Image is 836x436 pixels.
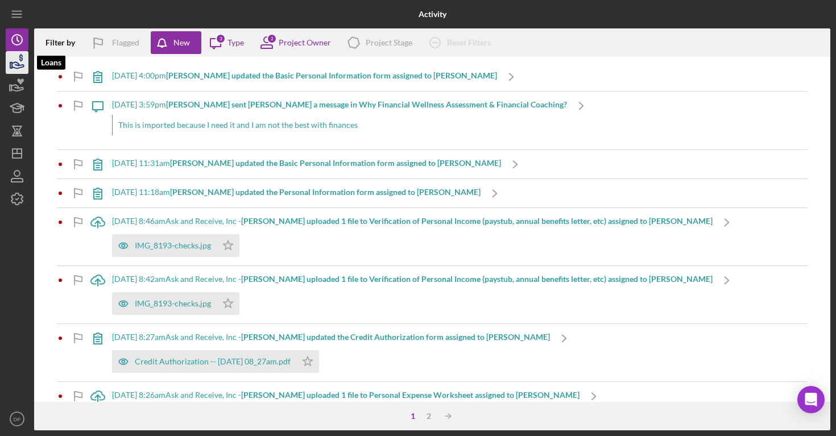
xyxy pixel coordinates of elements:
[135,299,211,308] div: IMG_8193-checks.jpg
[241,390,580,400] b: [PERSON_NAME] uploaded 1 file to Personal Expense Worksheet assigned to [PERSON_NAME]
[227,38,244,47] div: Type
[112,188,481,197] div: [DATE] 11:18am
[112,234,239,257] button: IMG_8193-checks.jpg
[241,274,713,284] b: [PERSON_NAME] uploaded 1 file to Verification of Personal Income (paystub, annual benefits letter...
[366,38,412,47] div: Project Stage
[112,292,239,315] button: IMG_8193-checks.jpg
[45,38,84,47] div: Filter by
[112,350,319,373] button: Credit Authorization -- [DATE] 08_27am.pdf
[241,216,713,226] b: [PERSON_NAME] uploaded 1 file to Verification of Personal Income (paystub, annual benefits letter...
[170,187,481,197] b: [PERSON_NAME] updated the Personal Information form assigned to [PERSON_NAME]
[112,159,501,168] div: [DATE] 11:31am
[797,386,825,413] div: Open Intercom Messenger
[84,266,741,323] a: [DATE] 8:42amAsk and Receive, Inc -[PERSON_NAME] uploaded 1 file to Verification of Personal Inco...
[84,208,741,265] a: [DATE] 8:46amAsk and Receive, Inc -[PERSON_NAME] uploaded 1 file to Verification of Personal Inco...
[135,357,291,366] div: Credit Authorization -- [DATE] 08_27am.pdf
[421,31,502,54] button: Reset Filters
[112,275,713,284] div: [DATE] 8:42am Ask and Receive, Inc -
[112,31,139,54] div: Flagged
[241,332,550,342] b: [PERSON_NAME] updated the Credit Authorization form assigned to [PERSON_NAME]
[112,71,497,80] div: [DATE] 4:00pm
[170,158,501,168] b: [PERSON_NAME] updated the Basic Personal Information form assigned to [PERSON_NAME]
[84,150,529,178] a: [DATE] 11:31am[PERSON_NAME] updated the Basic Personal Information form assigned to [PERSON_NAME]
[166,99,567,109] b: [PERSON_NAME] sent [PERSON_NAME] a message in Why Financial Wellness Assessment & Financial Coach...
[216,34,226,44] div: 3
[112,333,550,342] div: [DATE] 8:27am Ask and Receive, Inc -
[84,63,525,91] a: [DATE] 4:00pm[PERSON_NAME] updated the Basic Personal Information form assigned to [PERSON_NAME]
[419,10,446,19] b: Activity
[84,31,151,54] button: Flagged
[6,408,28,430] button: DF
[14,416,21,422] text: DF
[405,412,421,421] div: 1
[84,324,578,381] a: [DATE] 8:27amAsk and Receive, Inc -[PERSON_NAME] updated the Credit Authorization form assigned t...
[173,31,190,54] div: New
[135,241,211,250] div: IMG_8193-checks.jpg
[267,34,277,44] div: 2
[112,391,580,400] div: [DATE] 8:26am Ask and Receive, Inc -
[151,31,201,54] button: New
[421,412,437,421] div: 2
[166,70,497,80] b: [PERSON_NAME] updated the Basic Personal Information form assigned to [PERSON_NAME]
[112,115,567,135] div: This is imported because I need it and I am not the best with finances
[112,217,713,226] div: [DATE] 8:46am Ask and Receive, Inc -
[279,38,331,47] div: Project Owner
[112,100,567,109] div: [DATE] 3:59pm
[447,31,491,54] div: Reset Filters
[84,92,595,150] a: [DATE] 3:59pm[PERSON_NAME] sent [PERSON_NAME] a message in Why Financial Wellness Assessment & Fi...
[84,179,509,207] a: [DATE] 11:18am[PERSON_NAME] updated the Personal Information form assigned to [PERSON_NAME]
